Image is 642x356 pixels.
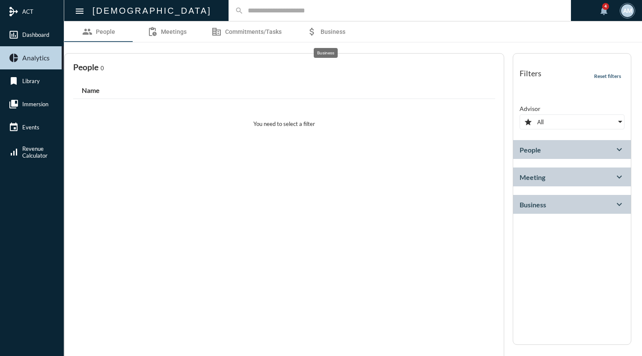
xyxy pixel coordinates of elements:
span: Business [321,28,345,35]
mat-icon: event [9,122,19,132]
a: People [64,21,133,42]
span: Revenue Calculator [22,145,48,159]
a: Business [292,21,360,42]
span: Meetings [161,28,187,35]
mat-icon: expand_more [614,144,624,155]
h2: Meeting [520,173,545,181]
p: You need to select a filter [95,120,474,127]
mat-icon: corporate_fare [211,27,222,37]
h2: Filters [520,69,541,78]
mat-icon: insert_chart_outlined [9,30,19,40]
button: Reset filters [591,73,624,79]
mat-icon: collections_bookmark [9,99,19,109]
span: Analytics [22,54,50,62]
mat-icon: signal_cellular_alt [9,147,19,157]
span: Immersion [22,101,48,108]
span: ACT [22,8,33,15]
button: Toggle sidenav [71,2,88,19]
h2: People [73,62,101,72]
mat-icon: search [235,6,244,15]
mat-icon: expand_more [614,199,624,209]
span: Events [22,124,39,131]
mat-icon: Side nav toggle icon [74,6,85,16]
div: Business [314,48,338,58]
p: Name [82,86,100,94]
mat-icon: group [82,27,92,37]
h2: Business [520,200,546,209]
div: AM [621,4,634,17]
mat-icon: attach_money [307,27,317,37]
h2: [DEMOGRAPHIC_DATA] [92,4,211,18]
h2: People [520,146,541,154]
span: 0 [101,65,104,72]
p: Advisor [520,105,541,112]
mat-icon: bookmark [9,76,19,86]
a: Meetings [133,21,201,42]
mat-icon: expand_more [614,172,624,182]
a: Commitments/Tasks [201,21,292,42]
span: Commitments/Tasks [225,28,282,35]
mat-icon: notifications [599,6,609,16]
span: All [537,119,544,126]
mat-icon: pending_actions [147,27,158,37]
div: 4 [602,3,609,10]
span: Dashboard [22,31,49,38]
span: Library [22,78,40,84]
mat-icon: pie_chart [9,53,19,63]
span: People [96,28,115,35]
mat-icon: mediation [9,6,19,17]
